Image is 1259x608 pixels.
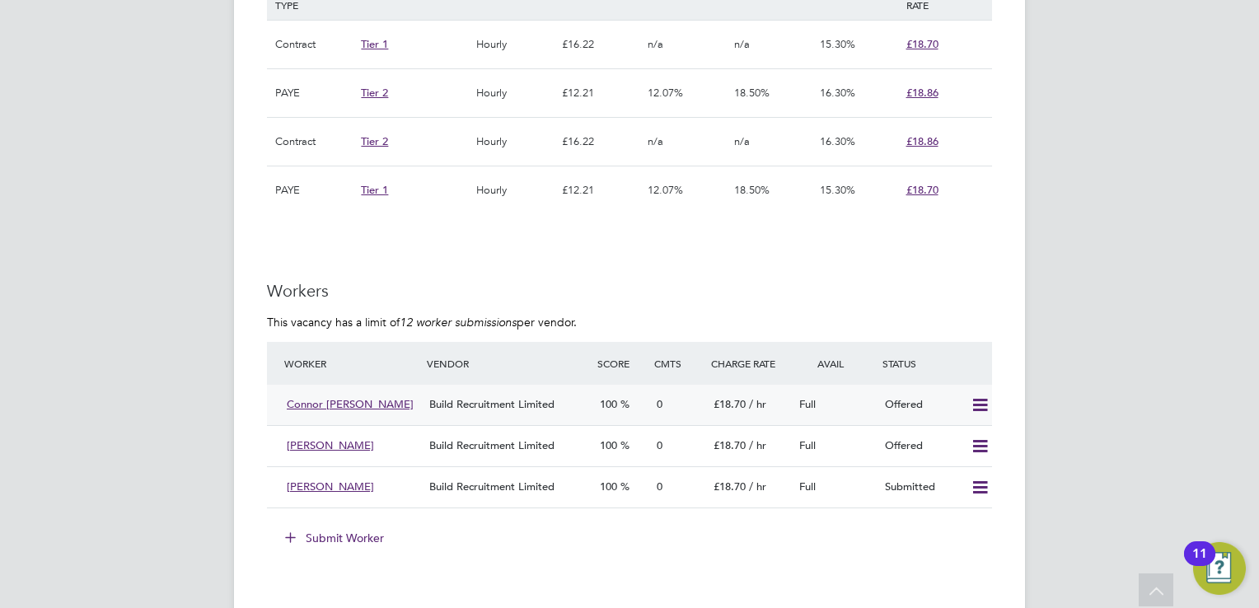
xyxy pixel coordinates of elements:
[472,166,558,214] div: Hourly
[600,438,617,452] span: 100
[558,21,644,68] div: £16.22
[734,134,750,148] span: n/a
[361,183,388,197] span: Tier 1
[648,183,683,197] span: 12.07%
[287,397,414,411] span: Connor [PERSON_NAME]
[714,479,746,493] span: £18.70
[906,183,938,197] span: £18.70
[423,348,593,378] div: Vendor
[648,134,663,148] span: n/a
[707,348,793,378] div: Charge Rate
[280,348,423,378] div: Worker
[878,474,964,501] div: Submitted
[274,525,397,551] button: Submit Worker
[799,479,816,493] span: Full
[820,134,855,148] span: 16.30%
[734,183,770,197] span: 18.50%
[271,166,357,214] div: PAYE
[657,438,662,452] span: 0
[271,21,357,68] div: Contract
[429,397,555,411] span: Build Recruitment Limited
[593,348,650,378] div: Score
[400,315,517,330] em: 12 worker submissions
[657,397,662,411] span: 0
[749,479,766,493] span: / hr
[650,348,707,378] div: Cmts
[734,86,770,100] span: 18.50%
[906,134,938,148] span: £18.86
[271,69,357,117] div: PAYE
[714,397,746,411] span: £18.70
[429,438,555,452] span: Build Recruitment Limited
[1193,542,1246,595] button: Open Resource Center, 11 new notifications
[820,183,855,197] span: 15.30%
[267,280,992,302] h3: Workers
[878,391,964,419] div: Offered
[558,69,644,117] div: £12.21
[558,118,644,166] div: £16.22
[287,438,374,452] span: [PERSON_NAME]
[361,37,388,51] span: Tier 1
[906,86,938,100] span: £18.86
[714,438,746,452] span: £18.70
[906,37,938,51] span: £18.70
[648,86,683,100] span: 12.07%
[361,134,388,148] span: Tier 2
[472,21,558,68] div: Hourly
[793,348,878,378] div: Avail
[878,433,964,460] div: Offered
[429,479,555,493] span: Build Recruitment Limited
[271,118,357,166] div: Contract
[472,118,558,166] div: Hourly
[878,348,992,378] div: Status
[600,397,617,411] span: 100
[657,479,662,493] span: 0
[472,69,558,117] div: Hourly
[820,86,855,100] span: 16.30%
[749,438,766,452] span: / hr
[648,37,663,51] span: n/a
[361,86,388,100] span: Tier 2
[734,37,750,51] span: n/a
[799,438,816,452] span: Full
[749,397,766,411] span: / hr
[1192,554,1207,575] div: 11
[287,479,374,493] span: [PERSON_NAME]
[820,37,855,51] span: 15.30%
[558,166,644,214] div: £12.21
[267,315,992,330] p: This vacancy has a limit of per vendor.
[600,479,617,493] span: 100
[799,397,816,411] span: Full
